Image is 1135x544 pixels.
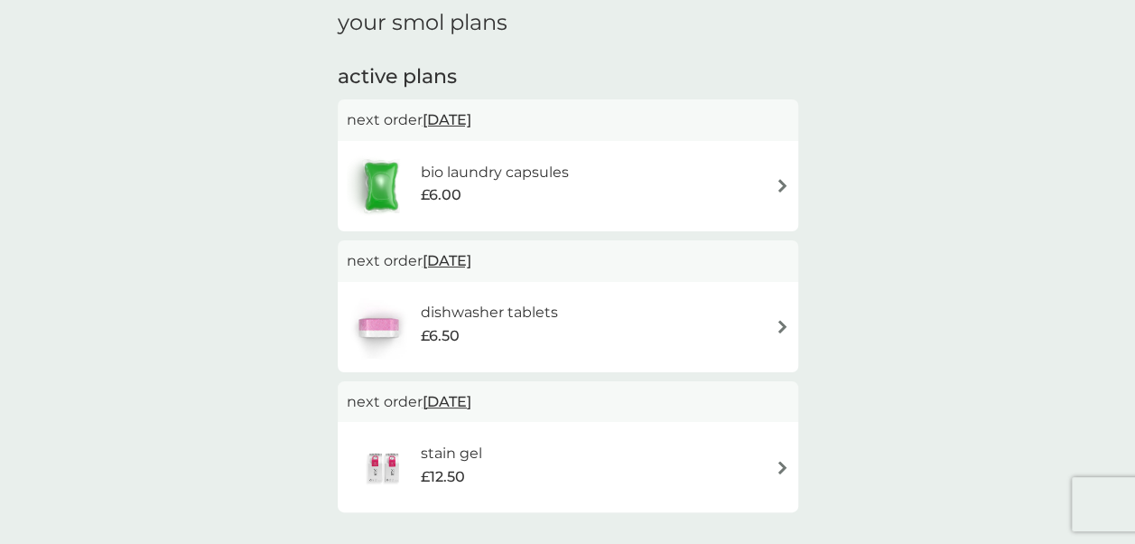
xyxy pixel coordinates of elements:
[347,295,410,359] img: dishwasher tablets
[423,102,471,137] span: [DATE]
[776,320,789,333] img: arrow right
[420,183,461,207] span: £6.00
[420,161,568,184] h6: bio laundry capsules
[338,10,798,36] h1: your smol plans
[347,249,789,273] p: next order
[776,461,789,474] img: arrow right
[420,324,459,348] span: £6.50
[347,108,789,132] p: next order
[423,384,471,419] span: [DATE]
[338,63,798,91] h2: active plans
[423,243,471,278] span: [DATE]
[421,442,482,465] h6: stain gel
[347,436,421,499] img: stain gel
[347,155,415,218] img: bio laundry capsules
[776,179,789,192] img: arrow right
[347,390,789,414] p: next order
[420,301,557,324] h6: dishwasher tablets
[421,465,465,489] span: £12.50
